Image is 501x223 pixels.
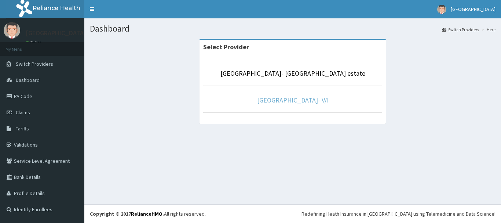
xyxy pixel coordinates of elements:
[480,26,495,33] li: Here
[16,125,29,132] span: Tariffs
[26,30,86,36] p: [GEOGRAPHIC_DATA]
[257,96,329,104] a: [GEOGRAPHIC_DATA]- V/I
[131,211,162,217] a: RelianceHMO
[90,24,495,33] h1: Dashboard
[451,6,495,12] span: [GEOGRAPHIC_DATA]
[26,40,43,45] a: Online
[301,210,495,217] div: Redefining Heath Insurance in [GEOGRAPHIC_DATA] using Telemedicine and Data Science!
[4,22,20,39] img: User Image
[203,43,249,51] strong: Select Provider
[16,109,30,116] span: Claims
[437,5,446,14] img: User Image
[16,61,53,67] span: Switch Providers
[220,69,365,78] a: [GEOGRAPHIC_DATA]- [GEOGRAPHIC_DATA] estate
[16,77,40,83] span: Dashboard
[442,26,479,33] a: Switch Providers
[84,204,501,223] footer: All rights reserved.
[90,211,164,217] strong: Copyright © 2017 .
